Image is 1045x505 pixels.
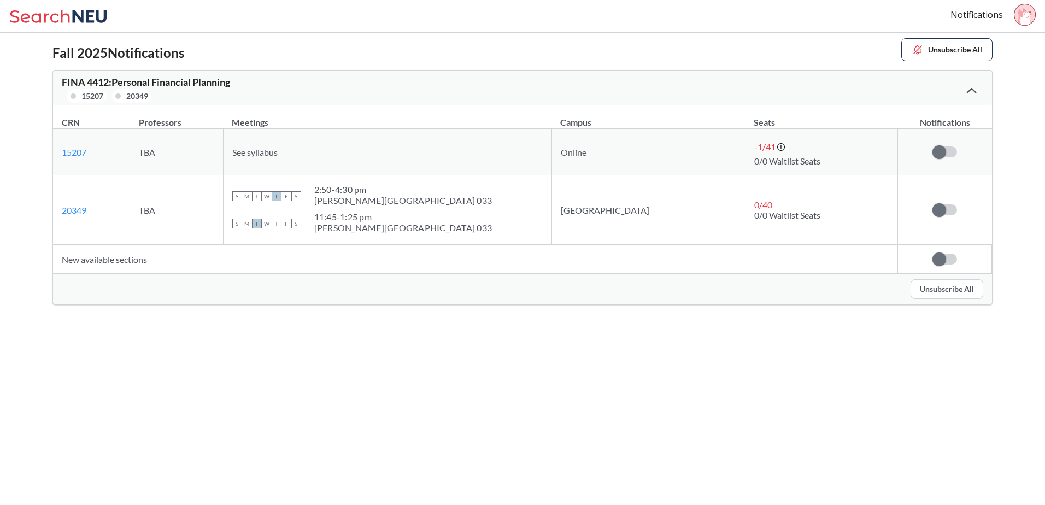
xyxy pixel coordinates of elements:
th: Campus [551,105,745,129]
span: T [272,191,281,201]
td: TBA [130,175,224,245]
td: Online [551,129,745,175]
img: unsubscribe.svg [912,44,924,56]
span: F [281,191,291,201]
span: T [272,219,281,228]
span: 0/0 Waitlist Seats [754,210,820,220]
span: FINA 4412 : Personal Financial Planning [62,76,230,88]
span: S [291,191,301,201]
div: CRN [62,116,80,128]
div: [PERSON_NAME][GEOGRAPHIC_DATA] 033 [314,222,492,233]
th: Meetings [223,105,551,129]
div: 20349 [126,90,148,102]
td: TBA [130,129,224,175]
div: [PERSON_NAME][GEOGRAPHIC_DATA] 033 [314,195,492,206]
span: 0/0 Waitlist Seats [754,156,820,166]
div: 11:45 - 1:25 pm [314,212,492,222]
div: 15207 [81,90,103,102]
span: 0 / 40 [754,199,772,210]
th: Seats [745,105,898,129]
button: Unsubscribe All [901,38,993,61]
span: M [242,191,252,201]
a: 20349 [62,205,86,215]
span: S [232,219,242,228]
h2: Fall 2025 Notifications [52,45,184,61]
span: W [262,191,272,201]
span: M [242,219,252,228]
a: 15207 [62,147,86,157]
td: [GEOGRAPHIC_DATA] [551,175,745,245]
span: F [281,219,291,228]
span: -1 / 41 [754,142,776,152]
span: See syllabus [232,147,278,157]
td: New available sections [53,245,898,274]
span: S [232,191,242,201]
span: T [252,191,262,201]
a: Notifications [950,9,1003,21]
span: T [252,219,262,228]
div: Unsubscribe All [53,274,992,304]
button: Unsubscribe All [911,279,983,299]
span: S [291,219,301,228]
span: W [262,219,272,228]
div: 2:50 - 4:30 pm [314,184,492,195]
th: Professors [130,105,224,129]
th: Notifications [898,105,992,129]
